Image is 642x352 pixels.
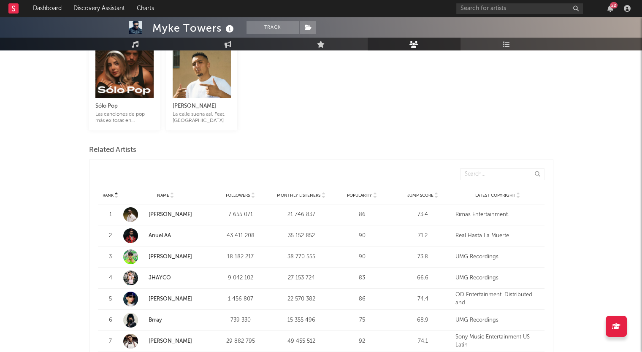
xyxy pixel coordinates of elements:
div: 7 [102,337,119,346]
div: 18 182 217 [212,253,269,261]
div: 90 [334,232,390,240]
div: 90 [334,253,390,261]
div: La calle suena así. Feat. [GEOGRAPHIC_DATA] [173,111,231,124]
div: 9 042 102 [212,274,269,282]
a: [PERSON_NAME] [149,338,192,344]
input: Search for artists [456,3,583,14]
div: [PERSON_NAME] [173,101,231,111]
div: 74.1 [395,337,451,346]
span: Followers [226,193,250,198]
div: 21 746 837 [273,211,330,219]
div: 6 [102,316,119,325]
div: 4 [102,274,119,282]
div: 86 [334,211,390,219]
a: Brray [123,313,208,328]
div: Myke Towers [152,21,236,35]
div: 739 330 [212,316,269,325]
span: Popularity [347,193,372,198]
div: UMG Recordings [455,253,540,261]
div: UMG Recordings [455,316,540,325]
a: [PERSON_NAME] [123,334,208,349]
div: OD Entertainment. Distributed and [455,291,540,307]
span: Latest Copyright [475,193,515,198]
span: Related Artists [89,145,136,155]
div: Sony Music Entertainment US Latin [455,333,540,349]
div: 2 [102,232,119,240]
div: 29 882 795 [212,337,269,346]
div: 35 152 852 [273,232,330,240]
div: 75 [334,316,390,325]
div: 38 770 555 [273,253,330,261]
div: 73.8 [395,253,451,261]
div: 7 655 071 [212,211,269,219]
div: 5 [102,295,119,303]
div: Real Hasta La Muerte. [455,232,540,240]
div: 71.2 [395,232,451,240]
div: 86 [334,295,390,303]
a: [PERSON_NAME] [123,292,208,306]
a: JHAYCO [149,275,171,281]
a: [PERSON_NAME] [149,254,192,260]
div: 74.4 [395,295,451,303]
div: UMG Recordings [455,274,540,282]
div: 68.9 [395,316,451,325]
a: [PERSON_NAME] [149,296,192,302]
div: 1 [102,211,119,219]
div: 27 153 724 [273,274,330,282]
a: JHAYCO [123,271,208,285]
div: 49 455 512 [273,337,330,346]
div: 3 [102,253,119,261]
a: Brray [149,317,162,323]
div: 43 411 208 [212,232,269,240]
div: 1 456 807 [212,295,269,303]
div: 22 570 382 [273,295,330,303]
span: Monthly Listeners [277,193,320,198]
span: Jump Score [407,193,433,198]
a: [PERSON_NAME] [123,207,208,222]
span: Rank [103,193,114,198]
div: 83 [334,274,390,282]
div: 73.4 [395,211,451,219]
div: 15 355 496 [273,316,330,325]
div: 22 [610,2,618,8]
div: Sólo Pop [95,101,154,111]
button: Track [247,21,299,34]
span: Name [157,193,169,198]
div: Rimas Entertainment. [455,211,540,219]
div: Las canciones de pop más exitosas en [GEOGRAPHIC_DATA]. [PERSON_NAME] y [PERSON_NAME] en portada. [95,111,154,124]
a: [PERSON_NAME] [149,212,192,217]
div: 66.6 [395,274,451,282]
a: Sólo PopLas canciones de pop más exitosas en [GEOGRAPHIC_DATA]. [PERSON_NAME] y [PERSON_NAME] en ... [95,93,154,124]
a: Anuel AA [123,228,208,243]
input: Search... [460,168,544,180]
a: [PERSON_NAME] [123,249,208,264]
a: [PERSON_NAME]La calle suena así. Feat. [GEOGRAPHIC_DATA] [173,93,231,124]
button: 22 [607,5,613,12]
a: Anuel AA [149,233,171,238]
div: 92 [334,337,390,346]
